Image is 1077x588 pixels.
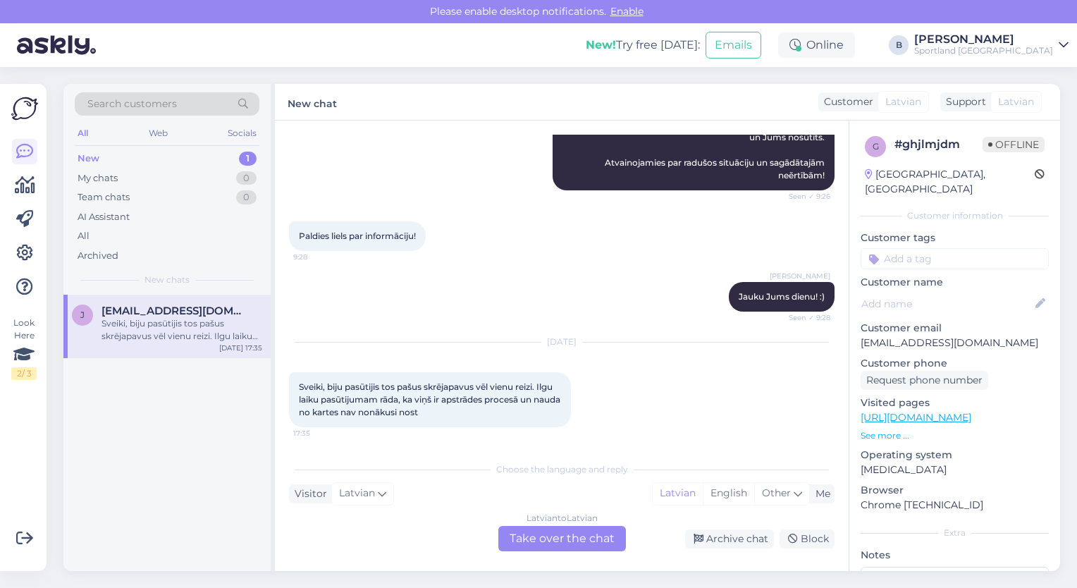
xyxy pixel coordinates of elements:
[527,512,598,525] div: Latvian to Latvian
[293,252,346,262] span: 9:28
[101,305,248,317] span: jancitis2468@gmail.com
[80,310,85,320] span: j
[685,529,774,549] div: Archive chat
[861,548,1049,563] p: Notes
[75,124,91,142] div: All
[914,34,1053,45] div: [PERSON_NAME]
[914,45,1053,56] div: Sportland [GEOGRAPHIC_DATA]
[873,141,879,152] span: g
[146,124,171,142] div: Web
[762,486,791,499] span: Other
[861,463,1049,477] p: [MEDICAL_DATA]
[78,229,90,243] div: All
[653,483,703,504] div: Latvian
[739,291,825,302] span: Jauku Jums dienu! :)
[889,35,909,55] div: B
[219,343,262,353] div: [DATE] 17:35
[861,296,1033,312] input: Add name
[865,167,1035,197] div: [GEOGRAPHIC_DATA], [GEOGRAPHIC_DATA]
[289,486,327,501] div: Visitor
[810,486,830,501] div: Me
[777,191,830,202] span: Seen ✓ 9:26
[861,248,1049,269] input: Add a tag
[885,94,921,109] span: Latvian
[914,34,1069,56] a: [PERSON_NAME]Sportland [GEOGRAPHIC_DATA]
[78,171,118,185] div: My chats
[777,312,830,323] span: Seen ✓ 9:28
[861,527,1049,539] div: Extra
[861,411,971,424] a: [URL][DOMAIN_NAME]
[770,271,830,281] span: [PERSON_NAME]
[780,529,835,549] div: Block
[606,5,648,18] span: Enable
[288,92,337,111] label: New chat
[78,210,130,224] div: AI Assistant
[293,428,346,439] span: 17:35
[998,94,1034,109] span: Latvian
[861,336,1049,350] p: [EMAIL_ADDRESS][DOMAIN_NAME]
[861,498,1049,513] p: Chrome [TECHNICAL_ID]
[498,526,626,551] div: Take over the chat
[299,381,562,417] span: Sveiki, biju pasūtijis tos pašus skrējapavus vēl vienu reizi. Ilgu laiku pasūtijumam rāda, ka viņ...
[861,396,1049,410] p: Visited pages
[339,486,375,501] span: Latvian
[861,371,988,390] div: Request phone number
[861,429,1049,442] p: See more ...
[289,336,835,348] div: [DATE]
[894,136,983,153] div: # ghjlmjdm
[289,463,835,476] div: Choose the language and reply
[236,190,257,204] div: 0
[861,448,1049,463] p: Operating system
[861,209,1049,222] div: Customer information
[11,317,37,380] div: Look Here
[586,38,616,51] b: New!
[861,231,1049,245] p: Customer tags
[11,95,38,122] img: Askly Logo
[861,356,1049,371] p: Customer phone
[225,124,259,142] div: Socials
[78,152,99,166] div: New
[78,190,130,204] div: Team chats
[11,367,37,380] div: 2 / 3
[940,94,986,109] div: Support
[144,274,190,286] span: New chats
[861,275,1049,290] p: Customer name
[861,483,1049,498] p: Browser
[706,32,761,59] button: Emails
[778,32,855,58] div: Online
[983,137,1045,152] span: Offline
[586,37,700,54] div: Try free [DATE]:
[87,97,177,111] span: Search customers
[299,231,416,241] span: Paldies liels par informāciju!
[818,94,873,109] div: Customer
[239,152,257,166] div: 1
[101,317,262,343] div: Sveiki, biju pasūtijis tos pašus skrējapavus vēl vienu reizi. Ilgu laiku pasūtijumam rāda, ka viņ...
[78,249,118,263] div: Archived
[861,321,1049,336] p: Customer email
[236,171,257,185] div: 0
[703,483,754,504] div: English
